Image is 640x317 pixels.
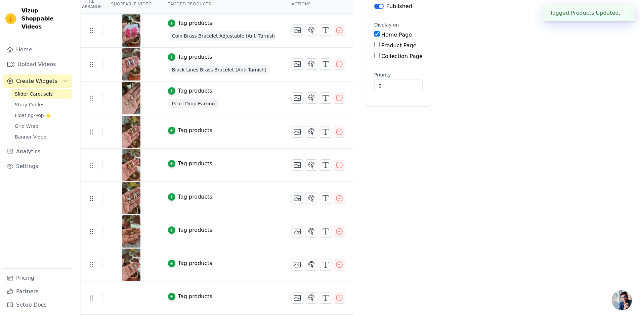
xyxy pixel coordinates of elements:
[381,32,412,38] label: Home Page
[292,193,303,204] button: Change Thumbnail
[178,53,212,61] div: Tag products
[386,2,412,10] p: Published
[178,87,212,95] div: Tag products
[178,259,212,267] div: Tag products
[15,91,53,97] span: Slider Carousels
[11,111,72,120] a: Floating-Pop ⭐
[168,19,212,27] button: Tag products
[11,121,72,131] a: Grid Wrap
[374,21,399,28] legend: Display on
[168,31,275,41] span: Coin Brass Bracelet Adjustable (Anti Tarnish)
[178,160,212,168] div: Tag products
[122,14,141,47] img: vizup-images-a129.png
[3,74,72,88] button: Create Widgets
[168,293,212,301] button: Tag products
[178,193,212,201] div: Tag products
[11,100,72,109] a: Story Circles
[381,53,423,59] label: Collection Page
[122,282,141,314] img: vizup-images-cc5a.png
[612,290,632,310] a: Open chat
[168,259,212,267] button: Tag products
[15,134,46,140] span: Banner Video
[168,193,212,201] button: Tag products
[292,92,303,104] button: Change Thumbnail
[3,58,72,71] a: Upload Videos
[292,226,303,237] button: Change Thumbnail
[168,160,212,168] button: Tag products
[292,58,303,70] button: Change Thumbnail
[168,53,212,61] button: Tag products
[292,159,303,171] button: Change Thumbnail
[22,7,70,31] span: Vizup Shoppable Videos
[292,292,303,304] button: Change Thumbnail
[122,149,141,181] img: vizup-images-3394.png
[621,9,628,17] button: Close
[122,215,141,248] img: vizup-images-0904.png
[122,82,141,114] img: vizup-images-1291.png
[15,112,51,119] span: Floating-Pop ⭐
[11,89,72,99] a: Slider Carousels
[178,19,212,27] div: Tag products
[3,43,72,56] a: Home
[122,249,141,281] img: vizup-images-d776.png
[168,65,270,74] span: Block Lines Brass Bracelet (Anti Tarnish)
[168,126,212,135] button: Tag products
[3,298,72,312] a: Setup Docs
[3,145,72,158] a: Analytics
[178,226,212,234] div: Tag products
[122,182,141,214] img: vizup-images-c676.png
[178,126,212,135] div: Tag products
[292,24,303,36] button: Change Thumbnail
[168,226,212,234] button: Tag products
[3,271,72,285] a: Pricing
[178,293,212,301] div: Tag products
[15,123,38,129] span: Grid Wrap
[3,160,72,173] a: Settings
[168,99,219,108] span: Pearl Drop Earring
[543,5,635,21] div: Tagged Products Updated.
[16,77,57,85] span: Create Widgets
[292,259,303,270] button: Change Thumbnail
[381,42,417,49] label: Product Page
[292,126,303,138] button: Change Thumbnail
[15,101,44,108] span: Story Circles
[374,71,423,78] label: Priority
[168,87,212,95] button: Tag products
[122,48,141,81] img: vizup-images-9079.png
[5,13,16,24] img: Vizup
[11,132,72,142] a: Banner Video
[122,116,141,148] img: vizup-images-a4b5.png
[3,285,72,298] a: Partners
